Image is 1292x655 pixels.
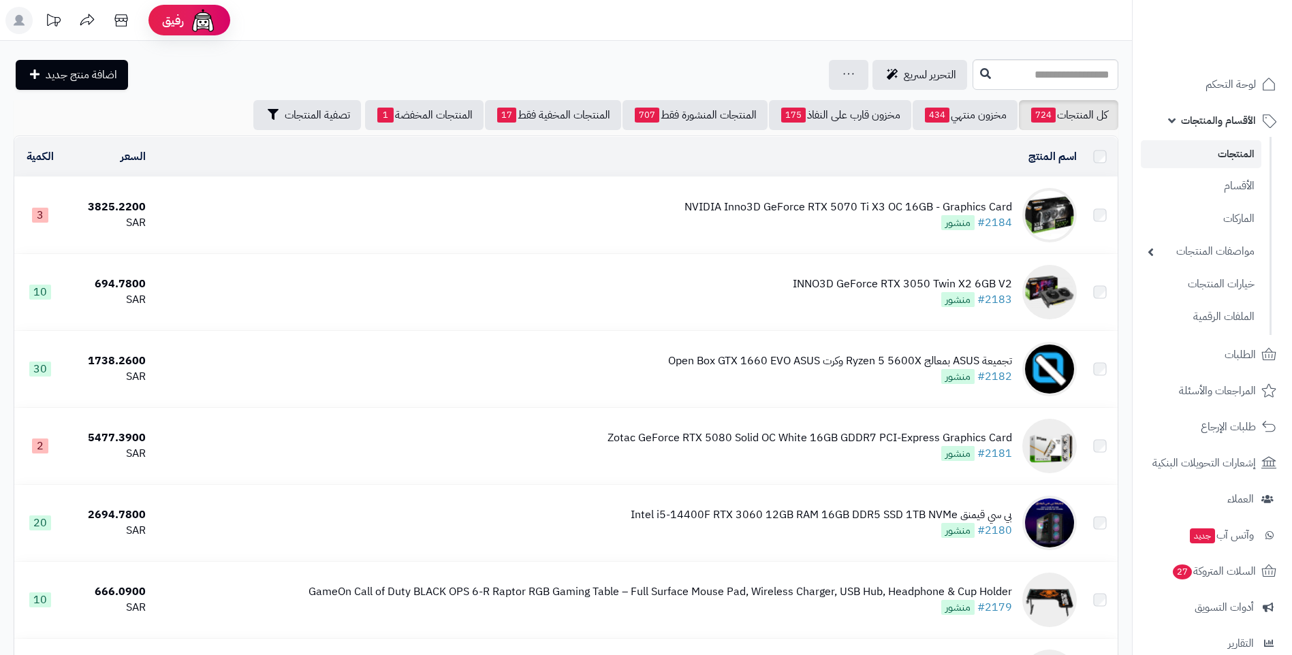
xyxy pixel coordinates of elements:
[29,285,51,300] span: 10
[377,108,394,123] span: 1
[635,108,659,123] span: 707
[29,362,51,377] span: 30
[684,199,1012,215] div: NVIDIA Inno3D GeForce RTX 5070 Ti X3 OC 16GB - Graphics Card
[1141,237,1261,266] a: مواصفات المنتجات
[72,507,146,523] div: 2694.7800
[72,523,146,539] div: SAR
[16,60,128,90] a: اضافة منتج جديد
[1019,100,1118,130] a: كل المنتجات724
[72,215,146,231] div: SAR
[1141,204,1261,234] a: الماركات
[121,148,146,165] a: السعر
[1228,634,1254,653] span: التقارير
[32,208,48,223] span: 3
[1022,419,1077,473] img: Zotac GeForce RTX 5080 Solid OC White 16GB GDDR7 PCI-Express Graphics Card
[781,108,806,123] span: 175
[977,291,1012,308] a: #2183
[1141,555,1284,588] a: السلات المتروكة27
[1225,345,1256,364] span: الطلبات
[941,446,975,461] span: منشور
[941,523,975,538] span: منشور
[1141,591,1284,624] a: أدوات التسويق
[72,600,146,616] div: SAR
[1022,496,1077,550] img: بي سي قيمنق Intel i5-14400F RTX 3060 12GB RAM 16GB DDR5 SSD 1TB NVMe
[27,148,54,165] a: الكمية
[977,214,1012,231] a: #2184
[72,276,146,292] div: 694.7800
[1199,10,1279,39] img: logo-2.png
[977,445,1012,462] a: #2181
[631,507,1012,523] div: بي سي قيمنق Intel i5-14400F RTX 3060 12GB RAM 16GB DDR5 SSD 1TB NVMe
[1201,417,1256,436] span: طلبات الإرجاع
[1141,447,1284,479] a: إشعارات التحويلات البنكية
[1190,528,1215,543] span: جديد
[162,12,184,29] span: رفيق
[904,67,956,83] span: التحرير لسريع
[72,446,146,462] div: SAR
[497,108,516,123] span: 17
[1141,302,1261,332] a: الملفات الرقمية
[1028,148,1077,165] a: اسم المنتج
[1022,188,1077,242] img: NVIDIA Inno3D GeForce RTX 5070 Ti X3 OC 16GB - Graphics Card
[1022,573,1077,627] img: GameOn Call of Duty BLACK OPS 6-R Raptor RGB Gaming Table – Full Surface Mouse Pad, Wireless Char...
[1181,111,1256,130] span: الأقسام والمنتجات
[1173,564,1192,579] span: 27
[365,100,484,130] a: المنتجات المخفضة1
[1171,562,1256,581] span: السلات المتروكة
[977,599,1012,616] a: #2179
[1022,265,1077,319] img: INNO3D GeForce RTX 3050 Twin X2 6GB V2
[1031,108,1056,123] span: 724
[1141,519,1284,552] a: وآتس آبجديد
[941,600,975,615] span: منشور
[72,353,146,369] div: 1738.2600
[1206,75,1256,94] span: لوحة التحكم
[977,522,1012,539] a: #2180
[1188,526,1254,545] span: وآتس آب
[608,430,1012,446] div: Zotac GeForce RTX 5080 Solid OC White 16GB GDDR7 PCI-Express Graphics Card
[1141,374,1284,407] a: المراجعات والأسئلة
[1152,453,1256,473] span: إشعارات التحويلات البنكية
[36,7,70,37] a: تحديثات المنصة
[29,592,51,607] span: 10
[309,584,1012,600] div: GameOn Call of Duty BLACK OPS 6-R Raptor RGB Gaming Table – Full Surface Mouse Pad, Wireless Char...
[1141,172,1261,201] a: الأقسام
[925,108,949,123] span: 434
[913,100,1018,130] a: مخزون منتهي434
[872,60,967,90] a: التحرير لسريع
[1141,338,1284,371] a: الطلبات
[485,100,621,130] a: المنتجات المخفية فقط17
[1022,342,1077,396] img: تجميعة ASUS بمعالج Ryzen 5 5600X وكرت Open Box GTX 1660 EVO ASUS
[977,368,1012,385] a: #2182
[1141,411,1284,443] a: طلبات الإرجاع
[1141,140,1261,168] a: المنتجات
[32,438,48,453] span: 2
[72,369,146,385] div: SAR
[72,430,146,446] div: 5477.3900
[46,67,117,83] span: اضافة منتج جديد
[72,292,146,308] div: SAR
[623,100,768,130] a: المنتجات المنشورة فقط707
[1195,598,1254,617] span: أدوات التسويق
[668,353,1012,369] div: تجميعة ASUS بمعالج Ryzen 5 5600X وكرت Open Box GTX 1660 EVO ASUS
[941,292,975,307] span: منشور
[941,369,975,384] span: منشور
[1227,490,1254,509] span: العملاء
[1141,68,1284,101] a: لوحة التحكم
[1141,270,1261,299] a: خيارات المنتجات
[72,199,146,215] div: 3825.2200
[769,100,911,130] a: مخزون قارب على النفاذ175
[253,100,361,130] button: تصفية المنتجات
[72,584,146,600] div: 666.0900
[29,515,51,530] span: 20
[285,107,350,123] span: تصفية المنتجات
[1141,483,1284,515] a: العملاء
[793,276,1012,292] div: INNO3D GeForce RTX 3050 Twin X2 6GB V2
[189,7,217,34] img: ai-face.png
[1179,381,1256,400] span: المراجعات والأسئلة
[941,215,975,230] span: منشور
